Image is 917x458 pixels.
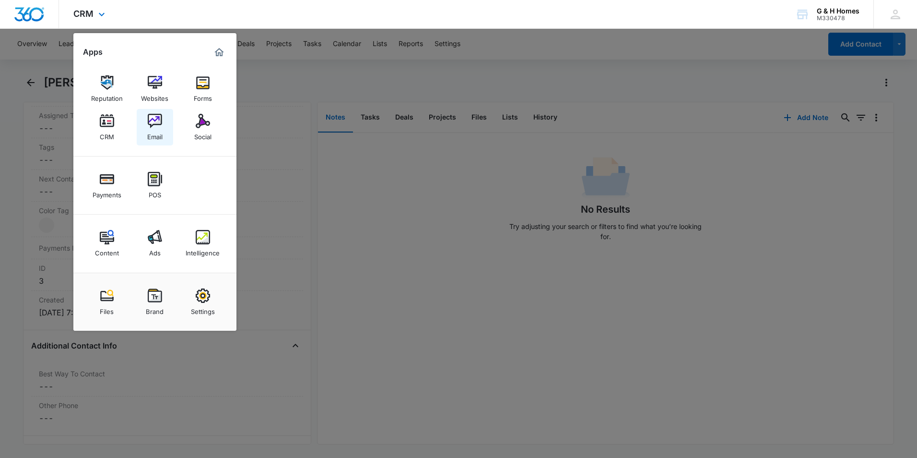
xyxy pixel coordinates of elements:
a: Forms [185,71,221,107]
div: POS [149,186,161,199]
div: CRM [100,128,114,141]
a: Ads [137,225,173,262]
div: Social [194,128,212,141]
a: Email [137,109,173,145]
a: Payments [89,167,125,204]
a: Files [89,284,125,320]
div: Settings [191,303,215,315]
h2: Apps [83,48,103,57]
a: Intelligence [185,225,221,262]
div: Payments [93,186,121,199]
a: Brand [137,284,173,320]
a: Social [185,109,221,145]
div: Content [95,244,119,257]
div: Forms [194,90,212,102]
div: Email [147,128,163,141]
a: Content [89,225,125,262]
div: Websites [141,90,168,102]
a: Reputation [89,71,125,107]
a: Websites [137,71,173,107]
div: account name [817,7,859,15]
a: Settings [185,284,221,320]
div: Reputation [91,90,123,102]
div: Brand [146,303,164,315]
div: account id [817,15,859,22]
div: Ads [149,244,161,257]
span: CRM [73,9,94,19]
a: Marketing 360® Dashboard [212,45,227,60]
div: Intelligence [186,244,220,257]
a: CRM [89,109,125,145]
div: Files [100,303,114,315]
a: POS [137,167,173,204]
